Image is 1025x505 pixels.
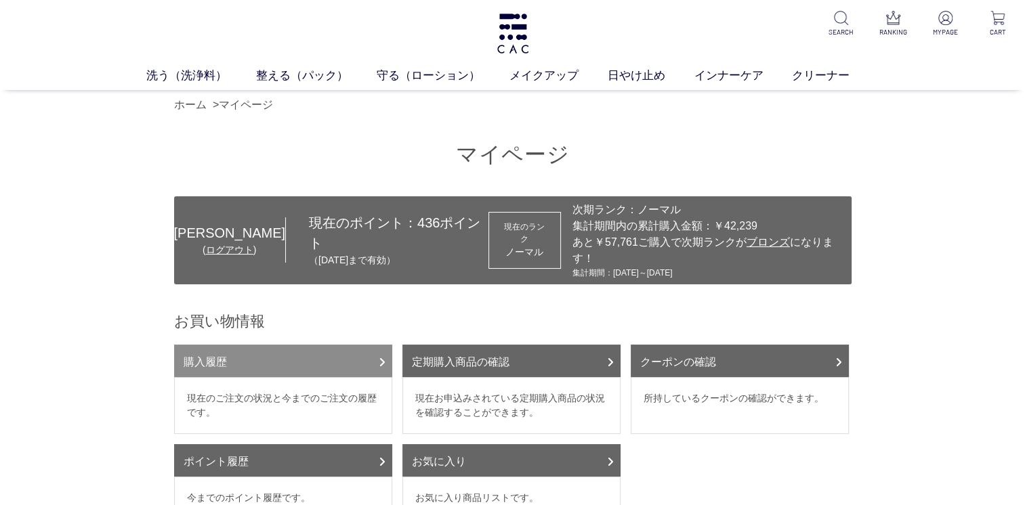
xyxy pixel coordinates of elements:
[146,67,256,85] a: 洗う（洗浄料）
[572,234,845,267] div: あと￥57,761ご購入で次期ランクが になります！
[402,345,621,377] a: 定期購入商品の確認
[631,377,849,434] dd: 所持しているクーポンの確認ができます。
[981,27,1014,37] p: CART
[792,67,879,85] a: クリーナー
[377,67,509,85] a: 守る（ローション）
[174,345,392,377] a: 購入履歴
[877,27,910,37] p: RANKING
[219,99,273,110] a: マイページ
[174,243,285,257] div: ( )
[286,213,488,267] div: 現在のポイント： ポイント
[694,67,793,85] a: インナーケア
[572,267,845,279] div: 集計期間：[DATE]～[DATE]
[174,377,392,434] dd: 現在のご注文の状況と今までのご注文の履歴です。
[174,140,852,169] h1: マイページ
[206,244,253,255] a: ログアウト
[402,377,621,434] dd: 現在お申込みされている定期購入商品の状況を確認することができます。
[495,14,530,53] img: logo
[572,202,845,218] div: 次期ランク：ノーマル
[174,311,852,331] h2: お買い物情報
[501,245,548,259] div: ノーマル
[213,97,276,113] li: >
[256,67,377,85] a: 整える（パック）
[631,345,849,377] a: クーポンの確認
[501,221,548,245] dt: 現在のランク
[174,99,207,110] a: ホーム
[747,236,790,248] span: ブロンズ
[877,11,910,37] a: RANKING
[608,67,694,85] a: 日やけ止め
[929,11,962,37] a: MYPAGE
[309,253,488,267] p: （[DATE]まで有効）
[981,11,1014,37] a: CART
[174,444,392,477] a: ポイント履歴
[174,223,285,243] div: [PERSON_NAME]
[402,444,621,477] a: お気に入り
[417,215,440,230] span: 436
[572,218,845,234] div: 集計期間内の累計購入金額：￥42,239
[509,67,608,85] a: メイクアップ
[824,27,858,37] p: SEARCH
[824,11,858,37] a: SEARCH
[929,27,962,37] p: MYPAGE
